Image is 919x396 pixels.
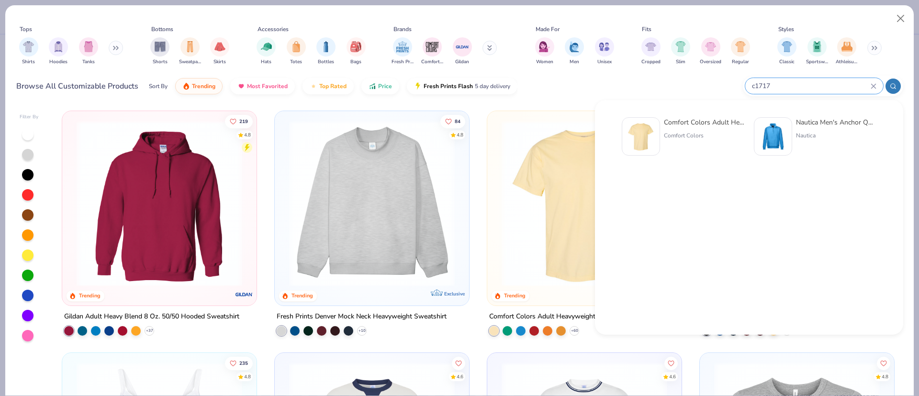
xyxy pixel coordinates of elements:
span: Fresh Prints [392,58,414,66]
img: Slim Image [675,41,686,52]
div: filter for Sportswear [806,37,828,66]
div: Brands [393,25,412,34]
div: filter for Comfort Colors [421,37,443,66]
span: Totes [290,58,302,66]
button: filter button [836,37,858,66]
div: filter for Skirts [210,37,229,66]
button: Like [452,356,465,370]
span: Tanks [82,58,95,66]
img: 0daeec55-3d48-474e-85fe-fac231d9fe0d [758,122,788,151]
div: filter for Oversized [700,37,721,66]
div: filter for Sweatpants [179,37,201,66]
img: Cropped Image [645,41,656,52]
span: Most Favorited [247,82,288,90]
button: Like [440,114,465,128]
div: filter for Classic [777,37,796,66]
span: Classic [779,58,795,66]
button: filter button [453,37,472,66]
span: Comfort Colors [421,58,443,66]
div: filter for Women [535,37,554,66]
div: filter for Cropped [641,37,661,66]
div: Gildan Adult Heavy Blend 8 Oz. 50/50 Hooded Sweatshirt [64,311,239,323]
div: filter for Regular [731,37,750,66]
button: filter button [731,37,750,66]
img: a90f7c54-8796-4cb2-9d6e-4e9644cfe0fe [459,121,635,286]
span: Bags [350,58,361,66]
div: filter for Totes [287,37,306,66]
div: Filter By [20,113,39,121]
div: filter for Athleisure [836,37,858,66]
img: Classic Image [782,41,793,52]
span: Hoodies [49,58,67,66]
span: Athleisure [836,58,858,66]
div: filter for Tanks [79,37,98,66]
button: filter button [179,37,201,66]
img: 029b8af0-80e6-406f-9fdc-fdf898547912 [626,122,656,151]
span: + 60 [571,328,578,334]
span: Hats [261,58,271,66]
div: 4.8 [457,131,463,138]
button: Price [361,78,399,94]
img: Women Image [539,41,550,52]
span: 5 day delivery [475,81,510,92]
div: 4.6 [457,373,463,380]
span: Top Rated [319,82,347,90]
div: Styles [778,25,794,34]
button: Fresh Prints Flash5 day delivery [407,78,517,94]
img: Oversized Image [705,41,716,52]
span: Sweatpants [179,58,201,66]
img: Hats Image [261,41,272,52]
div: Fresh Prints Denver Mock Neck Heavyweight Sweatshirt [277,311,447,323]
div: filter for Fresh Prints [392,37,414,66]
span: Men [570,58,579,66]
img: Bottles Image [321,41,331,52]
button: filter button [287,37,306,66]
button: filter button [210,37,229,66]
span: Gildan [455,58,469,66]
img: f5d85501-0dbb-4ee4-b115-c08fa3845d83 [284,121,459,286]
button: filter button [421,37,443,66]
span: + 10 [359,328,366,334]
button: Like [225,356,253,370]
input: Try "T-Shirt" [751,80,871,91]
img: Hoodies Image [53,41,64,52]
span: Trending [192,82,215,90]
img: Bags Image [350,41,361,52]
img: 01756b78-01f6-4cc6-8d8a-3c30c1a0c8ac [72,121,247,286]
span: Skirts [213,58,226,66]
div: filter for Hats [257,37,276,66]
img: 029b8af0-80e6-406f-9fdc-fdf898547912 [497,121,672,286]
button: filter button [671,37,690,66]
span: Exclusive [444,291,465,297]
button: filter button [392,37,414,66]
img: Men Image [569,41,580,52]
span: Slim [676,58,685,66]
div: Accessories [258,25,289,34]
span: Cropped [641,58,661,66]
div: Bottoms [151,25,173,34]
img: Regular Image [735,41,746,52]
div: Sort By [149,82,168,91]
div: filter for Hoodies [49,37,68,66]
button: filter button [150,37,169,66]
div: 4.8 [245,373,251,380]
div: filter for Bags [347,37,366,66]
div: filter for Gildan [453,37,472,66]
span: 235 [240,361,248,365]
img: Gildan logo [235,285,254,304]
div: filter for Shirts [19,37,38,66]
div: filter for Unisex [595,37,614,66]
button: filter button [49,37,68,66]
img: most_fav.gif [237,82,245,90]
div: Comfort Colors Adult Heavyweight T-Shirt [489,311,618,323]
img: Tanks Image [83,41,94,52]
button: filter button [806,37,828,66]
div: 4.8 [882,373,888,380]
img: Skirts Image [214,41,225,52]
button: filter button [19,37,38,66]
button: filter button [79,37,98,66]
div: Nautica [796,131,876,140]
span: Shirts [22,58,35,66]
img: Unisex Image [599,41,610,52]
button: Trending [175,78,223,94]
